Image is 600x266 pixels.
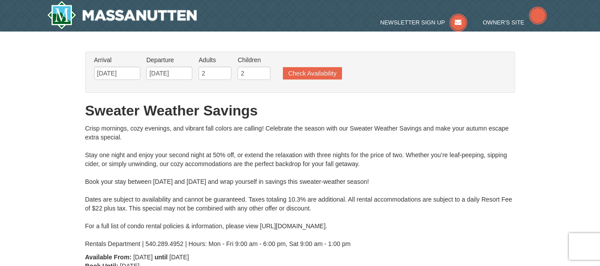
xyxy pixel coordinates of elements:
[146,56,192,64] label: Departure
[47,1,197,29] img: Massanutten Resort Logo
[380,19,445,26] span: Newsletter Sign Up
[133,254,153,261] span: [DATE]
[169,254,189,261] span: [DATE]
[199,56,231,64] label: Adults
[380,19,467,26] a: Newsletter Sign Up
[47,1,197,29] a: Massanutten Resort
[483,19,547,26] a: Owner's Site
[85,102,515,119] h1: Sweater Weather Savings
[238,56,270,64] label: Children
[94,56,140,64] label: Arrival
[85,124,515,248] div: Crisp mornings, cozy evenings, and vibrant fall colors are calling! Celebrate the season with our...
[85,254,132,261] strong: Available From:
[283,67,342,79] button: Check Availability
[155,254,168,261] strong: until
[483,19,525,26] span: Owner's Site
